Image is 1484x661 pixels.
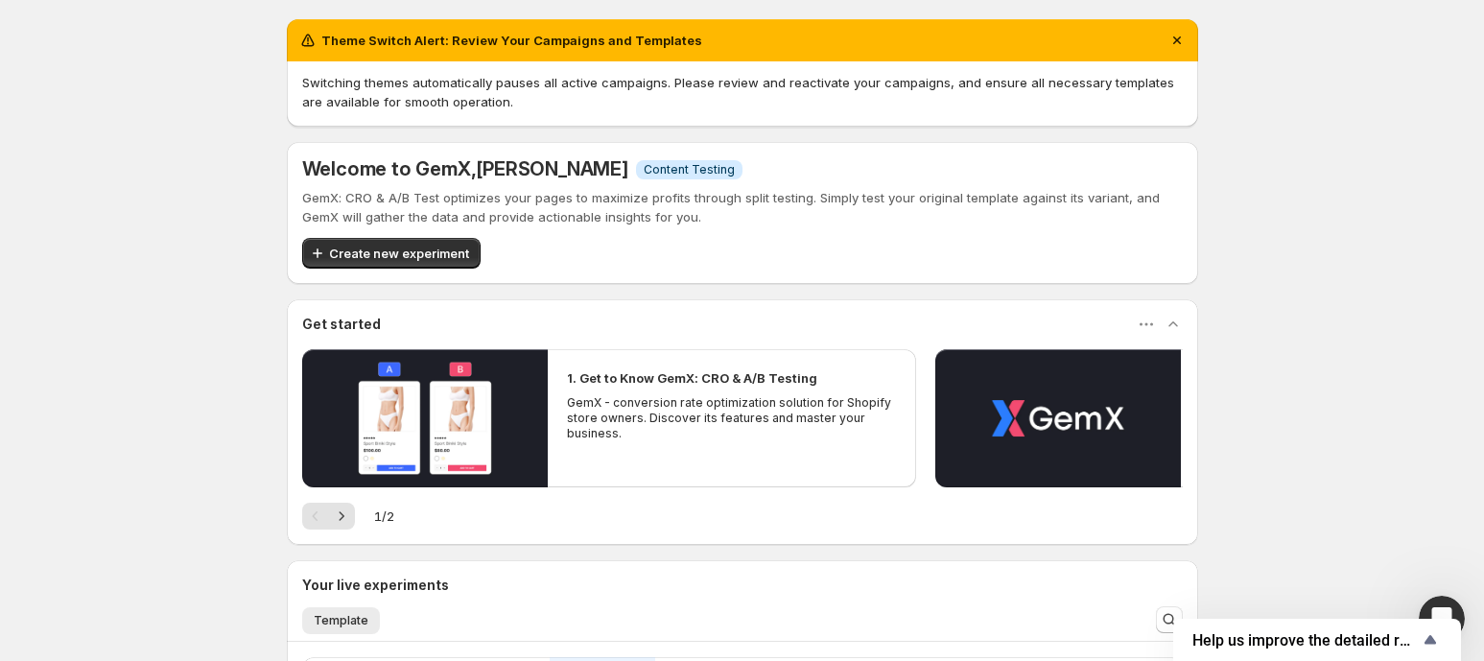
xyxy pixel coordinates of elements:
button: Dismiss notification [1164,27,1190,54]
img: Profile image for Antony [38,31,77,69]
span: Content Testing [644,162,735,177]
div: Recent messageProfile image for Antonyi dont see how to duplicate my home page built in the nativ... [19,225,365,326]
button: Play video [302,349,548,487]
p: GemX: CRO & A/B Test optimizes your pages to maximize profits through split testing. Simply test ... [302,188,1183,226]
button: Create new experiment [302,238,481,269]
button: Show survey - Help us improve the detailed report for A/B campaigns [1192,628,1442,651]
span: Template [314,613,368,628]
p: GemX - conversion rate optimization solution for Shopify store owners. Discover its features and ... [567,395,897,441]
nav: Pagination [302,503,355,530]
div: Recent message [39,242,344,262]
img: Profile image for Antony [39,271,78,309]
button: Next [328,503,355,530]
h5: Welcome to GemX [302,157,628,180]
span: Help us improve the detailed report for A/B campaigns [1192,631,1419,649]
div: • 2h ago [200,290,255,310]
span: , [PERSON_NAME] [471,157,628,180]
span: Create new experiment [329,244,469,263]
span: 1 / 2 [374,507,394,526]
span: i dont see how to duplicate my home page built in the native shopify theme editor to make a varia... [85,271,815,287]
h3: Get started [302,315,381,334]
span: Home [74,532,117,546]
span: Messages [255,532,321,546]
button: Play video [935,349,1181,487]
iframe: Intercom live chat [1419,596,1465,642]
button: Search and filter results [1156,606,1183,633]
h3: Your live experiments [302,576,449,595]
div: Profile image for Antonyi dont see how to duplicate my home page built in the native shopify them... [20,254,364,325]
span: Switching themes automatically pauses all active campaigns. Please review and reactivate your cam... [302,75,1174,109]
div: [PERSON_NAME] [85,290,197,310]
h2: Theme Switch Alert: Review Your Campaigns and Templates [321,31,702,50]
div: Close [330,31,365,65]
p: How can we help? [38,169,345,201]
h2: 1. Get to Know GemX: CRO & A/B Testing [567,368,817,388]
button: Messages [192,484,384,561]
p: Hi [PERSON_NAME] [38,136,345,169]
